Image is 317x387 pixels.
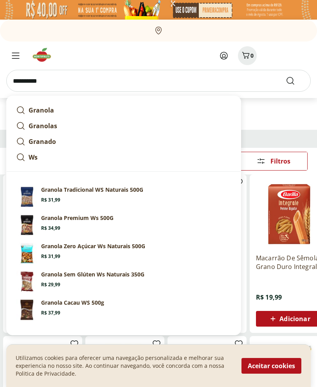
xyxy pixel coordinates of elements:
span: R$ 37,99 [41,310,60,316]
img: Principal [16,271,38,293]
a: PrincipalGranola Cacau WS 500gR$ 37,99 [13,296,234,324]
p: Utilizamos cookies para oferecer uma navegação personalizada e melhorar sua experiencia no nosso ... [16,354,232,378]
img: Principal [16,186,38,208]
p: Granola Zero Açúcar Ws Naturais 500G [41,242,145,250]
strong: Granolas [29,122,57,130]
p: Granola Tradicional WS Naturais 500G [41,186,143,194]
img: Hortifruti [31,47,58,63]
span: R$ 19,99 [256,293,282,302]
span: R$ 31,99 [41,253,60,260]
strong: Granola [29,106,54,114]
img: Principal [16,242,38,264]
a: PrincipalGranola Tradicional WS Naturais 500GR$ 31,99 [13,183,234,211]
span: R$ 29,99 [41,282,60,288]
svg: Abrir Filtros [256,156,266,166]
a: Granado [13,134,234,149]
button: Menu [6,46,25,65]
strong: Ws [29,153,38,162]
a: PrincipalGranola Sem Glúten Ws Naturais 350GR$ 29,99 [13,267,234,296]
button: Submit Search [286,76,304,85]
a: Granolas [13,118,234,134]
span: 0 [250,52,254,59]
a: PrincipalGranola Zero Açúcar Ws Naturais 500GR$ 31,99 [13,239,234,267]
span: Adicionar [279,316,310,322]
p: Granola Cacau WS 500g [41,299,104,307]
button: Carrinho [238,46,257,65]
a: Ws [13,149,234,165]
button: Filtros [239,152,308,171]
p: Granola Premium Ws 500G [41,214,113,222]
strong: Granado [29,137,56,146]
p: Granola Sem Glúten Ws Naturais 350G [41,271,144,278]
img: Principal [16,299,38,321]
a: Granola [13,102,234,118]
button: Aceitar cookies [241,358,301,374]
span: R$ 34,99 [41,225,60,231]
a: PrincipalGranola Premium Ws 500GR$ 34,99 [13,211,234,239]
span: R$ 31,99 [41,197,60,203]
input: search [6,70,311,92]
span: Filtros [270,158,290,164]
img: Principal [16,214,38,236]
